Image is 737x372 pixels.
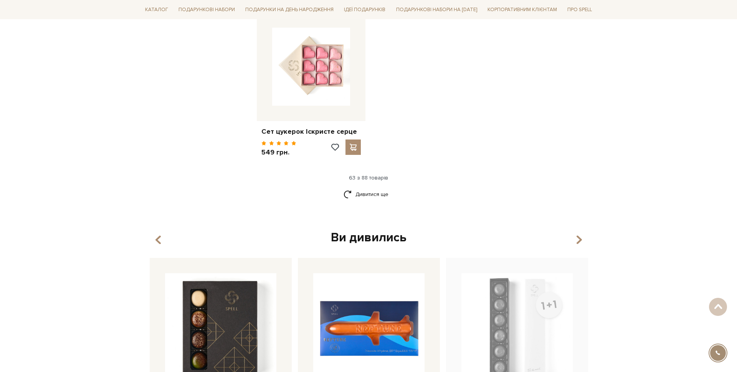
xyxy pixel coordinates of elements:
[393,3,480,16] a: Подарункові набори на [DATE]
[175,4,238,16] span: Подарункові набори
[341,4,388,16] span: Ідеї подарунків
[242,4,337,16] span: Подарунки на День народження
[484,3,560,16] a: Корпоративним клієнтам
[142,4,171,16] span: Каталог
[564,4,595,16] span: Про Spell
[139,174,598,181] div: 63 з 88 товарів
[344,188,393,201] a: Дивитися ще
[261,148,296,157] p: 549 грн.
[261,127,361,136] a: Сет цукерок Іскристе серце
[147,230,590,246] div: Ви дивились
